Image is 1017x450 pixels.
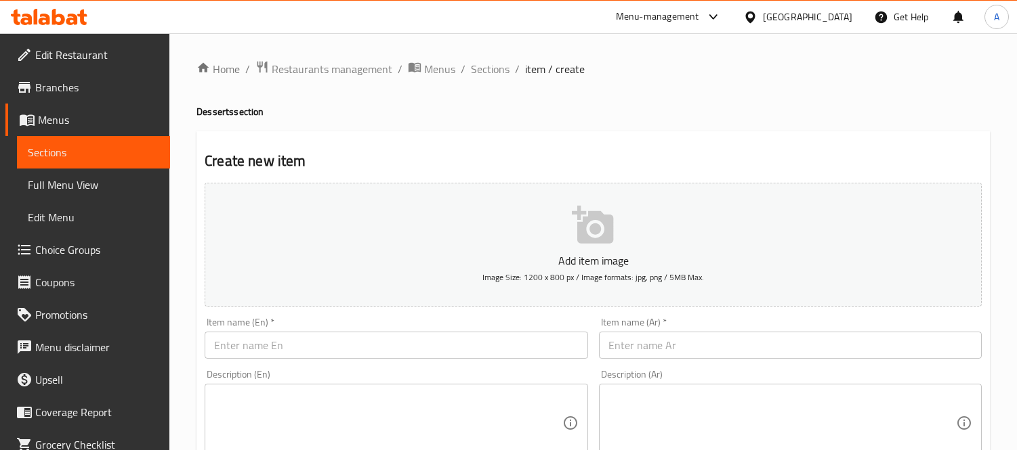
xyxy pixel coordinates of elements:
span: Menus [38,112,159,128]
li: / [515,61,520,77]
span: Promotions [35,307,159,323]
span: Sections [28,144,159,160]
h4: Desserts section [196,105,990,118]
a: Menus [5,104,170,136]
a: Branches [5,71,170,104]
span: Full Menu View [28,177,159,193]
a: Home [196,61,240,77]
a: Menus [408,60,455,78]
span: Restaurants management [272,61,392,77]
li: / [245,61,250,77]
div: [GEOGRAPHIC_DATA] [763,9,852,24]
span: Menus [424,61,455,77]
a: Upsell [5,363,170,396]
h2: Create new item [205,151,982,171]
span: Upsell [35,372,159,388]
a: Coupons [5,266,170,298]
input: Enter name Ar [599,332,982,359]
span: Edit Menu [28,209,159,225]
span: Coverage Report [35,404,159,420]
input: Enter name En [205,332,587,359]
a: Promotions [5,298,170,331]
span: item / create [525,61,585,77]
li: / [461,61,465,77]
p: Add item image [226,252,961,269]
span: Branches [35,79,159,95]
span: Coupons [35,274,159,290]
a: Edit Menu [17,201,170,233]
a: Full Menu View [17,168,170,201]
a: Edit Restaurant [5,39,170,71]
nav: breadcrumb [196,60,990,78]
a: Coverage Report [5,396,170,428]
div: Menu-management [616,9,699,25]
span: Image Size: 1200 x 800 px / Image formats: jpg, png / 5MB Max. [482,269,704,285]
a: Sections [17,136,170,168]
li: / [398,61,402,77]
span: Choice Groups [35,242,159,258]
span: A [994,9,999,24]
a: Choice Groups [5,233,170,266]
span: Edit Restaurant [35,47,159,63]
button: Add item imageImage Size: 1200 x 800 px / Image formats: jpg, png / 5MB Max. [205,183,982,307]
a: Menu disclaimer [5,331,170,363]
a: Sections [471,61,510,77]
span: Menu disclaimer [35,339,159,355]
a: Restaurants management [255,60,392,78]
